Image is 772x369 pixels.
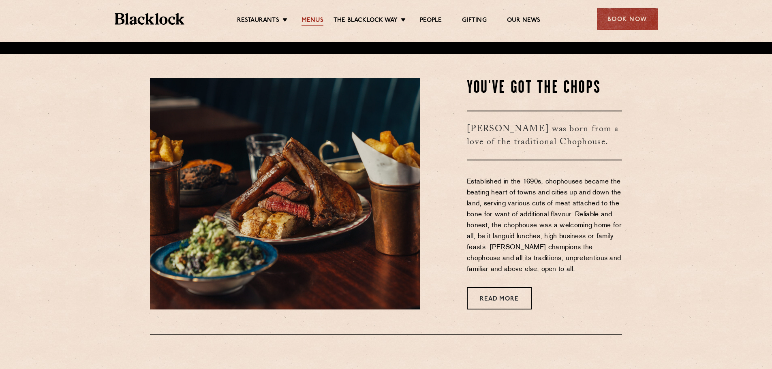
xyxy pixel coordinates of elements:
[334,17,398,26] a: The Blacklock Way
[115,13,185,25] img: BL_Textured_Logo-footer-cropped.svg
[237,17,279,26] a: Restaurants
[462,17,486,26] a: Gifting
[467,177,622,275] p: Established in the 1690s, chophouses became the beating heart of towns and cities up and down the...
[467,287,532,309] a: Read More
[150,78,420,309] img: May25-Blacklock-AllIn-00417-scaled-e1752246198448.jpg
[420,17,442,26] a: People
[507,17,541,26] a: Our News
[302,17,323,26] a: Menus
[467,78,622,98] h2: You've Got The Chops
[597,8,658,30] div: Book Now
[467,111,622,160] h3: [PERSON_NAME] was born from a love of the traditional Chophouse.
